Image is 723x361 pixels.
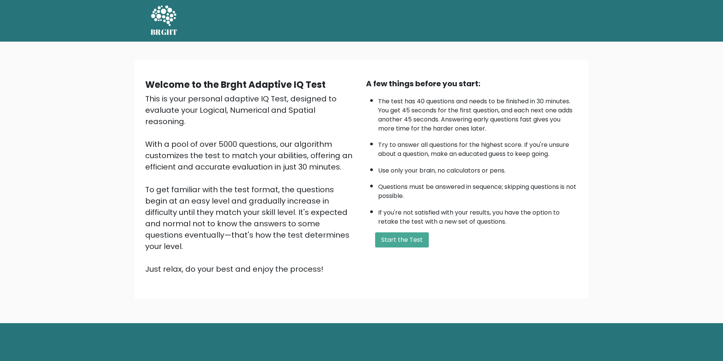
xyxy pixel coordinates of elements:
a: BRGHT [150,3,178,39]
li: Try to answer all questions for the highest score. If you're unsure about a question, make an edu... [378,137,578,159]
li: Use only your brain, no calculators or pens. [378,162,578,175]
div: This is your personal adaptive IQ Test, designed to evaluate your Logical, Numerical and Spatial ... [145,93,357,275]
li: The test has 40 questions and needs to be finished in 30 minutes. You get 45 seconds for the firs... [378,93,578,133]
button: Start the Test [375,232,429,247]
li: If you're not satisfied with your results, you have the option to retake the test with a new set ... [378,204,578,226]
div: A few things before you start: [366,78,578,89]
li: Questions must be answered in sequence; skipping questions is not possible. [378,179,578,201]
b: Welcome to the Brght Adaptive IQ Test [145,78,326,91]
h5: BRGHT [150,28,178,37]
